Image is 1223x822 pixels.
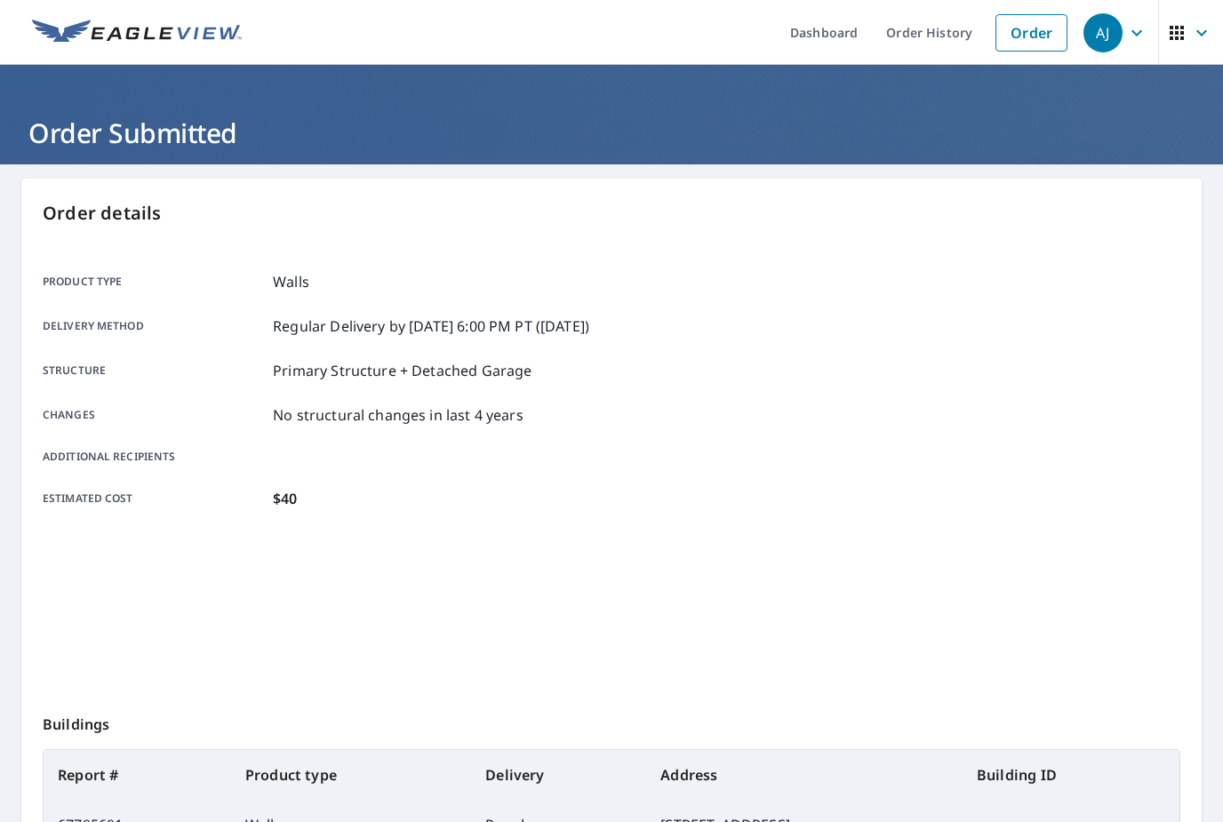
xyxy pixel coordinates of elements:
[32,20,242,46] img: EV Logo
[273,404,524,426] p: No structural changes in last 4 years
[43,360,266,381] p: Structure
[231,750,471,800] th: Product type
[43,692,1180,749] p: Buildings
[43,449,266,465] p: Additional recipients
[273,271,309,292] p: Walls
[43,488,266,509] p: Estimated cost
[43,271,266,292] p: Product type
[273,488,297,509] p: $40
[43,404,266,426] p: Changes
[273,360,532,381] p: Primary Structure + Detached Garage
[44,750,231,800] th: Report #
[21,115,1202,151] h1: Order Submitted
[43,200,1180,227] p: Order details
[995,14,1067,52] a: Order
[646,750,963,800] th: Address
[471,750,646,800] th: Delivery
[43,315,266,337] p: Delivery method
[963,750,1179,800] th: Building ID
[1083,13,1123,52] div: AJ
[273,315,589,337] p: Regular Delivery by [DATE] 6:00 PM PT ([DATE])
